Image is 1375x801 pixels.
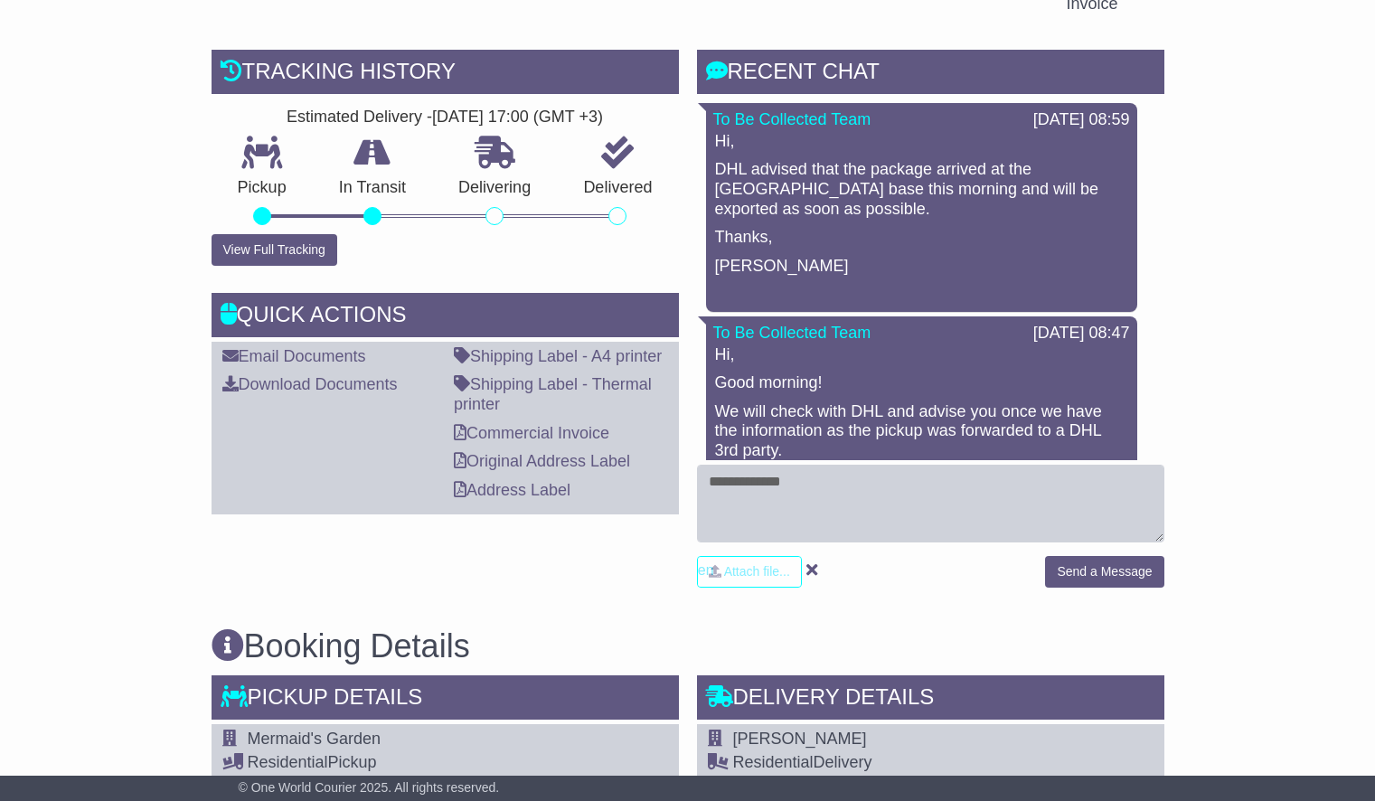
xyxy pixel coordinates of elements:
[212,293,679,342] div: Quick Actions
[697,675,1164,724] div: Delivery Details
[715,345,1128,365] p: Hi,
[733,753,1051,773] div: Delivery
[1045,556,1163,588] button: Send a Message
[313,178,432,198] p: In Transit
[212,628,1164,664] h3: Booking Details
[212,178,313,198] p: Pickup
[212,50,679,99] div: Tracking history
[715,132,1128,152] p: Hi,
[697,50,1164,99] div: RECENT CHAT
[715,228,1128,248] p: Thanks,
[222,347,366,365] a: Email Documents
[713,110,871,128] a: To Be Collected Team
[212,675,679,724] div: Pickup Details
[715,402,1128,461] p: We will check with DHL and advise you once we have the information as the pickup was forwarded to...
[212,108,679,127] div: Estimated Delivery -
[715,257,1128,277] p: [PERSON_NAME]
[1033,110,1130,130] div: [DATE] 08:59
[248,730,381,748] span: Mermaid's Garden
[432,178,557,198] p: Delivering
[454,424,609,442] a: Commercial Invoice
[212,234,337,266] button: View Full Tracking
[454,347,662,365] a: Shipping Label - A4 printer
[454,375,652,413] a: Shipping Label - Thermal printer
[248,753,523,773] div: Pickup
[715,373,1128,393] p: Good morning!
[557,178,678,198] p: Delivered
[222,375,398,393] a: Download Documents
[454,481,570,499] a: Address Label
[1033,324,1130,344] div: [DATE] 08:47
[454,452,630,470] a: Original Address Label
[432,108,603,127] div: [DATE] 17:00 (GMT +3)
[239,780,500,795] span: © One World Courier 2025. All rights reserved.
[713,324,871,342] a: To Be Collected Team
[733,730,867,748] span: [PERSON_NAME]
[733,753,814,771] span: Residential
[248,753,328,771] span: Residential
[715,160,1128,219] p: DHL advised that the package arrived at the [GEOGRAPHIC_DATA] base this morning and will be expor...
